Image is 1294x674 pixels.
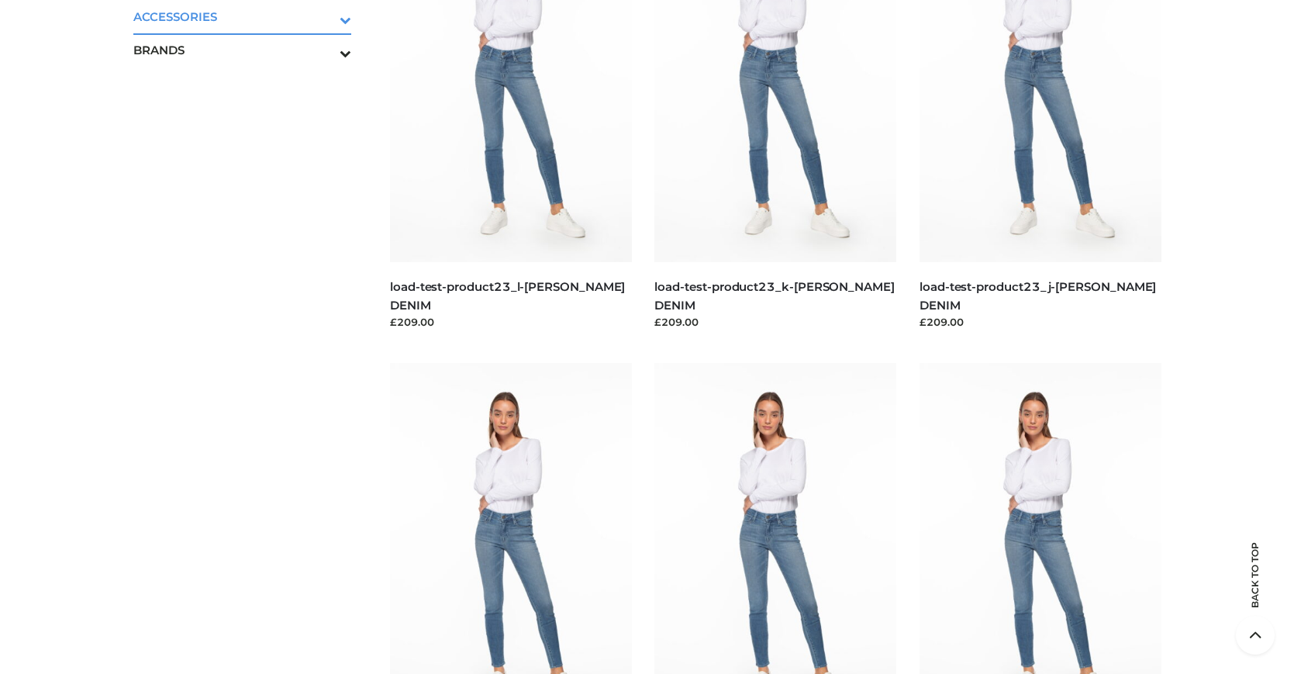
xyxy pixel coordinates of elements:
a: load-test-product23_l-[PERSON_NAME] DENIM [390,279,625,312]
div: £209.00 [920,314,1161,330]
div: £209.00 [390,314,632,330]
a: load-test-product23_k-[PERSON_NAME] DENIM [654,279,894,312]
button: Toggle Submenu [297,33,351,67]
a: BRANDSToggle Submenu [133,33,352,67]
span: BRANDS [133,41,352,59]
span: Back to top [1236,569,1275,608]
div: £209.00 [654,314,896,330]
span: ACCESSORIES [133,8,352,26]
a: load-test-product23_j-[PERSON_NAME] DENIM [920,279,1156,312]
